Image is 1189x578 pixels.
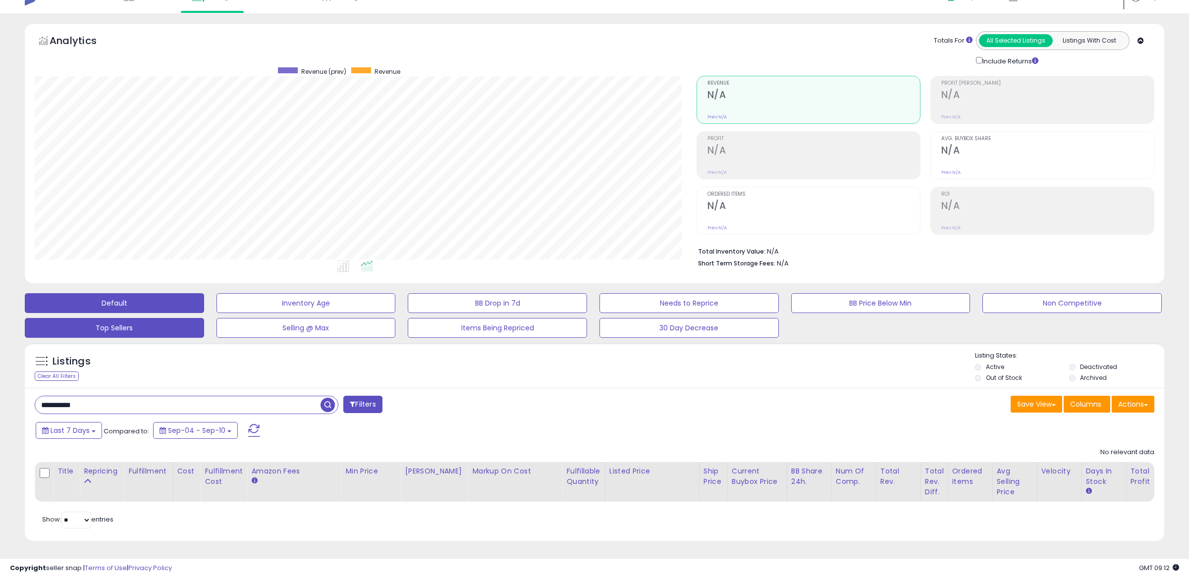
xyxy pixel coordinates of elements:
[791,466,827,487] div: BB Share 24h.
[975,351,1165,361] p: Listing States:
[1041,466,1078,476] div: Velocity
[468,462,562,502] th: The percentage added to the cost of goods (COGS) that forms the calculator for Min & Max prices.
[10,564,172,573] div: seller snap | |
[941,169,961,175] small: Prev: N/A
[791,293,971,313] button: BB Price Below Min
[10,563,46,573] strong: Copyright
[941,136,1154,142] span: Avg. Buybox Share
[85,563,127,573] a: Terms of Use
[880,466,917,487] div: Total Rev.
[707,200,920,213] h2: N/A
[941,225,961,231] small: Prev: N/A
[707,225,727,231] small: Prev: N/A
[375,67,400,76] span: Revenue
[251,466,337,476] div: Amazon Fees
[216,318,396,338] button: Selling @ Max
[566,466,600,487] div: Fulfillable Quantity
[1052,34,1126,47] button: Listings With Cost
[698,245,1147,257] li: N/A
[777,259,789,268] span: N/A
[251,476,257,485] small: Amazon Fees.
[1070,399,1101,409] span: Columns
[25,293,204,313] button: Default
[50,34,116,50] h5: Analytics
[104,426,149,436] span: Compared to:
[168,425,225,435] span: Sep-04 - Sep-10
[609,466,695,476] div: Listed Price
[707,145,920,158] h2: N/A
[1086,466,1122,487] div: Days In Stock
[42,515,113,524] span: Show: entries
[952,466,988,487] div: Ordered Items
[979,34,1053,47] button: All Selected Listings
[36,422,102,439] button: Last 7 Days
[941,200,1154,213] h2: N/A
[345,466,396,476] div: Min Price
[1139,563,1179,573] span: 2025-09-18 09:12 GMT
[941,145,1154,158] h2: N/A
[599,318,779,338] button: 30 Day Decrease
[472,466,558,476] div: Markup on Cost
[408,318,587,338] button: Items Being Repriced
[301,67,346,76] span: Revenue (prev)
[53,355,91,368] h5: Listings
[698,259,775,267] b: Short Term Storage Fees:
[128,466,168,476] div: Fulfillment
[707,81,920,86] span: Revenue
[216,293,396,313] button: Inventory Age
[599,293,779,313] button: Needs to Reprice
[941,114,961,120] small: Prev: N/A
[1131,466,1167,487] div: Total Profit
[177,466,197,476] div: Cost
[707,114,727,120] small: Prev: N/A
[153,422,238,439] button: Sep-04 - Sep-10
[408,293,587,313] button: BB Drop in 7d
[997,466,1033,497] div: Avg Selling Price
[205,466,243,487] div: Fulfillment Cost
[35,371,79,381] div: Clear All Filters
[1100,448,1154,457] div: No relevant data
[934,36,973,46] div: Totals For
[707,192,920,197] span: Ordered Items
[941,192,1154,197] span: ROI
[1086,487,1092,496] small: Days In Stock.
[941,89,1154,103] h2: N/A
[1011,396,1062,413] button: Save View
[698,247,765,256] b: Total Inventory Value:
[1080,373,1107,382] label: Archived
[1080,363,1117,371] label: Deactivated
[982,293,1162,313] button: Non Competitive
[707,89,920,103] h2: N/A
[343,396,382,413] button: Filters
[405,466,464,476] div: [PERSON_NAME]
[707,169,727,175] small: Prev: N/A
[941,81,1154,86] span: Profit [PERSON_NAME]
[969,55,1050,66] div: Include Returns
[732,466,783,487] div: Current Buybox Price
[703,466,723,487] div: Ship Price
[51,425,90,435] span: Last 7 Days
[1112,396,1154,413] button: Actions
[84,466,120,476] div: Repricing
[925,466,944,497] div: Total Rev. Diff.
[986,363,1004,371] label: Active
[25,318,204,338] button: Top Sellers
[986,373,1022,382] label: Out of Stock
[1064,396,1110,413] button: Columns
[707,136,920,142] span: Profit
[128,563,172,573] a: Privacy Policy
[836,466,872,487] div: Num of Comp.
[57,466,75,476] div: Title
